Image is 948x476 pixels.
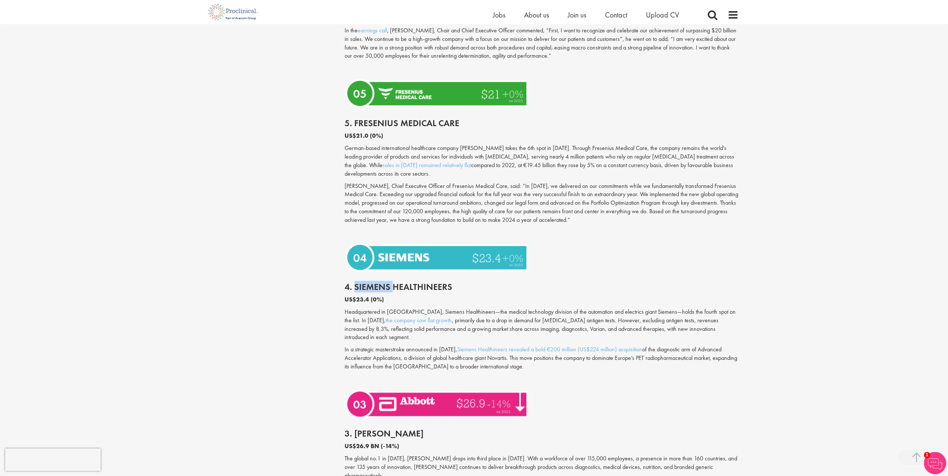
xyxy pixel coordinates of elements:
p: German-based international healthcare company [PERSON_NAME] takes the 6th spot in [DATE]. Through... [345,144,739,178]
b: US$23.4 (0%) [345,295,384,303]
a: Join us [568,10,586,20]
p: [PERSON_NAME], Chief Executive Officer of Fresenius Medical Care, said: “In [DATE], we delivered ... [345,182,739,224]
a: Upload CV [646,10,679,20]
p: In a strategic masterstroke announced in [DATE], of the diagnostic arm of Advanced Accelerator Ap... [345,345,739,371]
h2: 4. Siemens Healthineers [345,282,739,291]
img: Chatbot [924,452,946,474]
b: US$26.9 BN (-14%) [345,442,399,450]
span: 1 [924,452,930,458]
a: About us [524,10,549,20]
p: In the , [PERSON_NAME], Chair and Chief Executive Officer commented, “First, I want to recognize ... [345,26,739,60]
a: Siemens Healthineers revealed a bold €200 million (US$224 million) acquisition [457,345,642,353]
a: the company saw flat growth [386,316,452,324]
b: US$21.0 (0%) [345,131,383,139]
a: sales in [DATE] remained relatively flat [383,161,471,169]
h2: 5. Fresenius Medical Care [345,118,739,128]
a: Contact [605,10,627,20]
a: Jobs [493,10,505,20]
iframe: reCAPTCHA [5,448,101,471]
p: Headquartered in [GEOGRAPHIC_DATA], Siemens Healthineers—the medical technology division of the a... [345,307,739,341]
a: earnings call [358,26,387,34]
h2: 3. [PERSON_NAME] [345,428,739,438]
